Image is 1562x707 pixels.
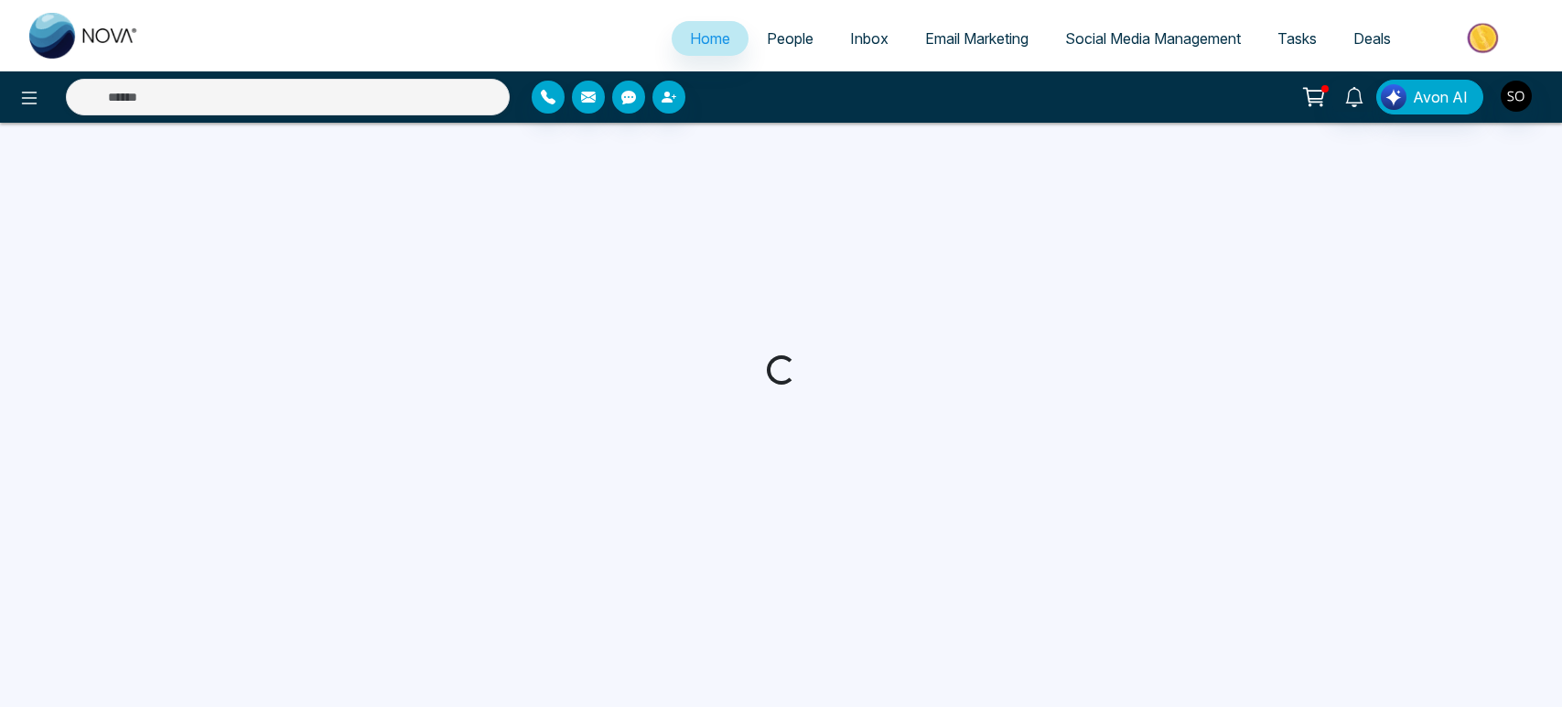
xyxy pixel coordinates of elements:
[925,29,1029,48] span: Email Marketing
[749,21,832,56] a: People
[907,21,1047,56] a: Email Marketing
[767,29,813,48] span: People
[1277,29,1317,48] span: Tasks
[1376,80,1483,114] button: Avon AI
[672,21,749,56] a: Home
[1335,21,1409,56] a: Deals
[1353,29,1391,48] span: Deals
[1413,86,1468,108] span: Avon AI
[1047,21,1259,56] a: Social Media Management
[850,29,889,48] span: Inbox
[1501,81,1532,112] img: User Avatar
[1065,29,1241,48] span: Social Media Management
[29,13,139,59] img: Nova CRM Logo
[1259,21,1335,56] a: Tasks
[832,21,907,56] a: Inbox
[690,29,730,48] span: Home
[1381,84,1406,110] img: Lead Flow
[1418,17,1551,59] img: Market-place.gif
